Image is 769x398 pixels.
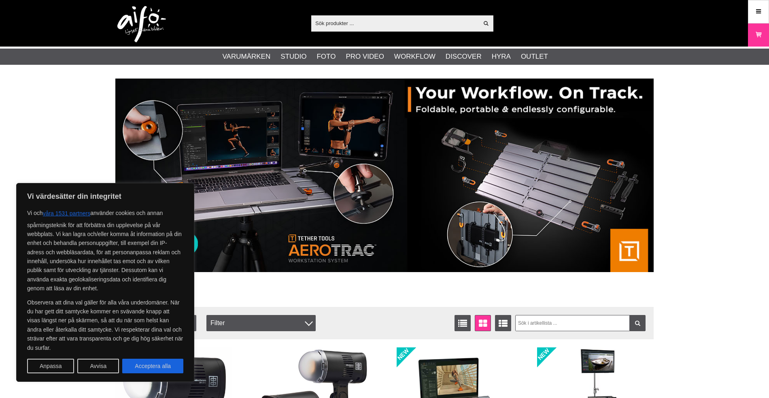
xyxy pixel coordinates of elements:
a: Fönstervisning [475,315,491,331]
a: Outlet [521,51,548,62]
input: Sök i artikellista ... [515,315,646,331]
input: Sök produkter ... [311,17,478,29]
a: Discover [446,51,482,62]
div: Vi värdesätter din integritet [16,183,194,382]
a: Utökad listvisning [495,315,511,331]
button: Avvisa [77,359,119,373]
p: Vi värdesätter din integritet [27,192,183,201]
button: Anpassa [27,359,74,373]
p: Observera att dina val gäller för alla våra underdomäner. När du har gett ditt samtycke kommer en... [27,298,183,352]
a: Hyra [492,51,511,62]
a: Studio [280,51,306,62]
a: Pro Video [346,51,384,62]
button: våra 1531 partners [43,206,91,221]
a: Varumärken [223,51,271,62]
img: logo.png [117,6,166,43]
div: Filter [206,315,316,331]
a: Listvisning [455,315,471,331]
a: Workflow [394,51,435,62]
a: Foto [317,51,336,62]
a: Filtrera [629,315,646,331]
button: Acceptera alla [122,359,183,373]
img: Annons:007 banner-header-aerotrac-1390x500.jpg [115,79,654,272]
p: Vi och använder cookies och annan spårningsteknik för att förbättra din upplevelse på vår webbpla... [27,206,183,293]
